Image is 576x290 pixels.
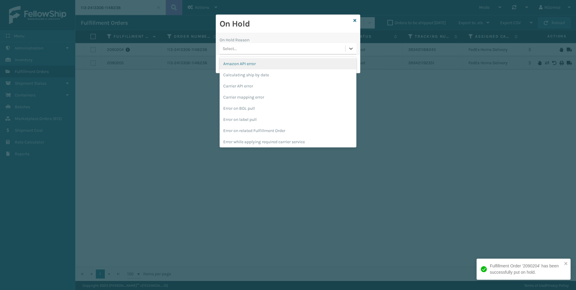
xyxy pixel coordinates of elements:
div: Error on BOL pull [220,103,356,114]
div: Error while applying required carrier service [220,136,356,147]
div: Amazon API error [220,58,356,69]
div: Error on label pull [220,114,356,125]
div: Carrier API error [220,80,356,92]
label: On Hold Reason [220,37,249,43]
div: Select... [223,46,237,52]
button: close [564,261,568,267]
div: Calculating ship by date [220,69,356,80]
h2: On Hold [220,18,351,29]
div: Error on related Fulfillment Order [220,125,356,136]
div: Carrier mapping error [220,92,356,103]
div: Fulfillment Order '2090204' has been successfully put on hold. [490,263,562,276]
